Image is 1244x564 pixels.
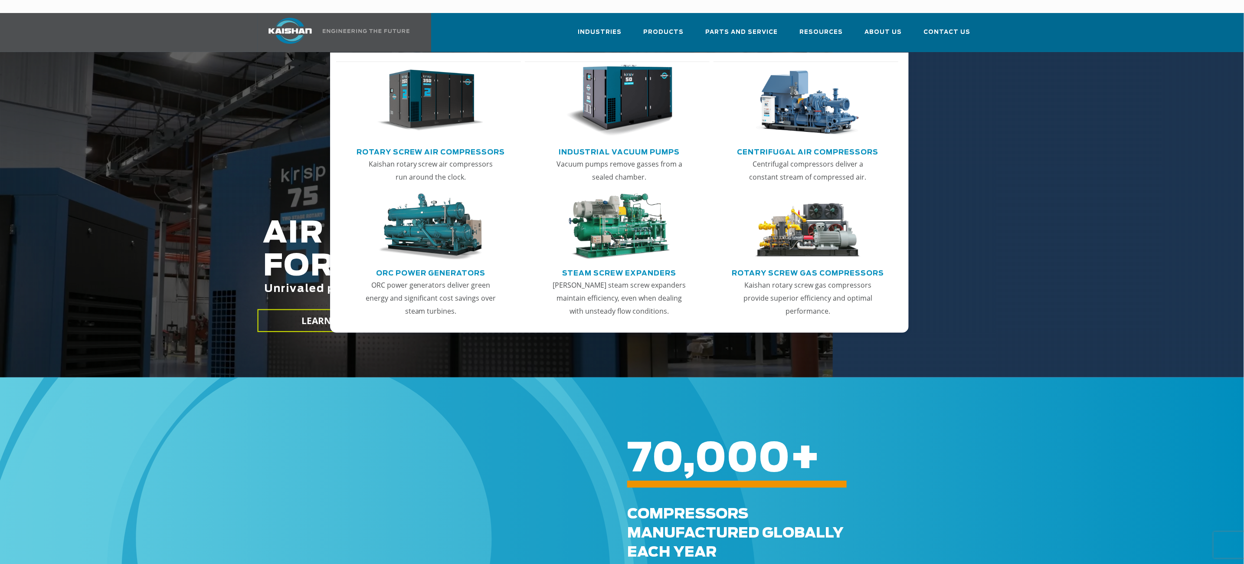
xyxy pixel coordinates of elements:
[740,279,876,318] p: Kaishan rotary screw gas compressors provide superior efficiency and optimal performance.
[754,193,861,260] img: thumb-Rotary-Screw-Gas-Compressors
[559,144,680,157] a: Industrial Vacuum Pumps
[566,65,673,137] img: thumb-Industrial-Vacuum-Pumps
[578,21,622,50] a: Industries
[643,21,684,50] a: Products
[258,309,405,332] a: LEARN MORE
[923,27,970,37] span: Contact Us
[301,315,361,327] span: LEARN MORE
[628,439,790,479] span: 70,000
[643,27,684,37] span: Products
[263,217,860,322] h2: AIR COMPRESSORS FOR THE
[562,266,676,279] a: Steam Screw Expanders
[357,144,505,157] a: Rotary Screw Air Compressors
[552,157,687,184] p: Vacuum pumps remove gasses from a sealed chamber.
[264,284,635,294] span: Unrivaled performance with up to 35% energy cost savings.
[628,505,1225,562] div: Compressors Manufactured GLOBALLY each Year
[864,21,902,50] a: About Us
[705,21,778,50] a: Parts and Service
[732,266,884,279] a: Rotary Screw Gas Compressors
[258,18,323,44] img: kaishan logo
[377,65,484,137] img: thumb-Rotary-Screw-Air-Compressors
[578,27,622,37] span: Industries
[923,21,970,50] a: Contact Us
[740,157,876,184] p: Centrifugal compressors deliver a constant stream of compressed air.
[705,27,778,37] span: Parts and Service
[754,65,861,137] img: thumb-Centrifugal-Air-Compressors
[363,157,498,184] p: Kaishan rotary screw air compressors run around the clock.
[799,27,843,37] span: Resources
[323,29,409,33] img: Engineering the future
[376,266,485,279] a: ORC Power Generators
[377,193,484,260] img: thumb-ORC-Power-Generators
[737,144,879,157] a: Centrifugal Air Compressors
[566,193,673,260] img: thumb-Steam-Screw-Expanders
[628,453,1195,465] h6: +
[552,279,687,318] p: [PERSON_NAME] steam screw expanders maintain efficiency, even when dealing with unsteady flow con...
[799,21,843,50] a: Resources
[258,13,411,52] a: Kaishan USA
[363,279,498,318] p: ORC power generators deliver green energy and significant cost savings over steam turbines.
[864,27,902,37] span: About Us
